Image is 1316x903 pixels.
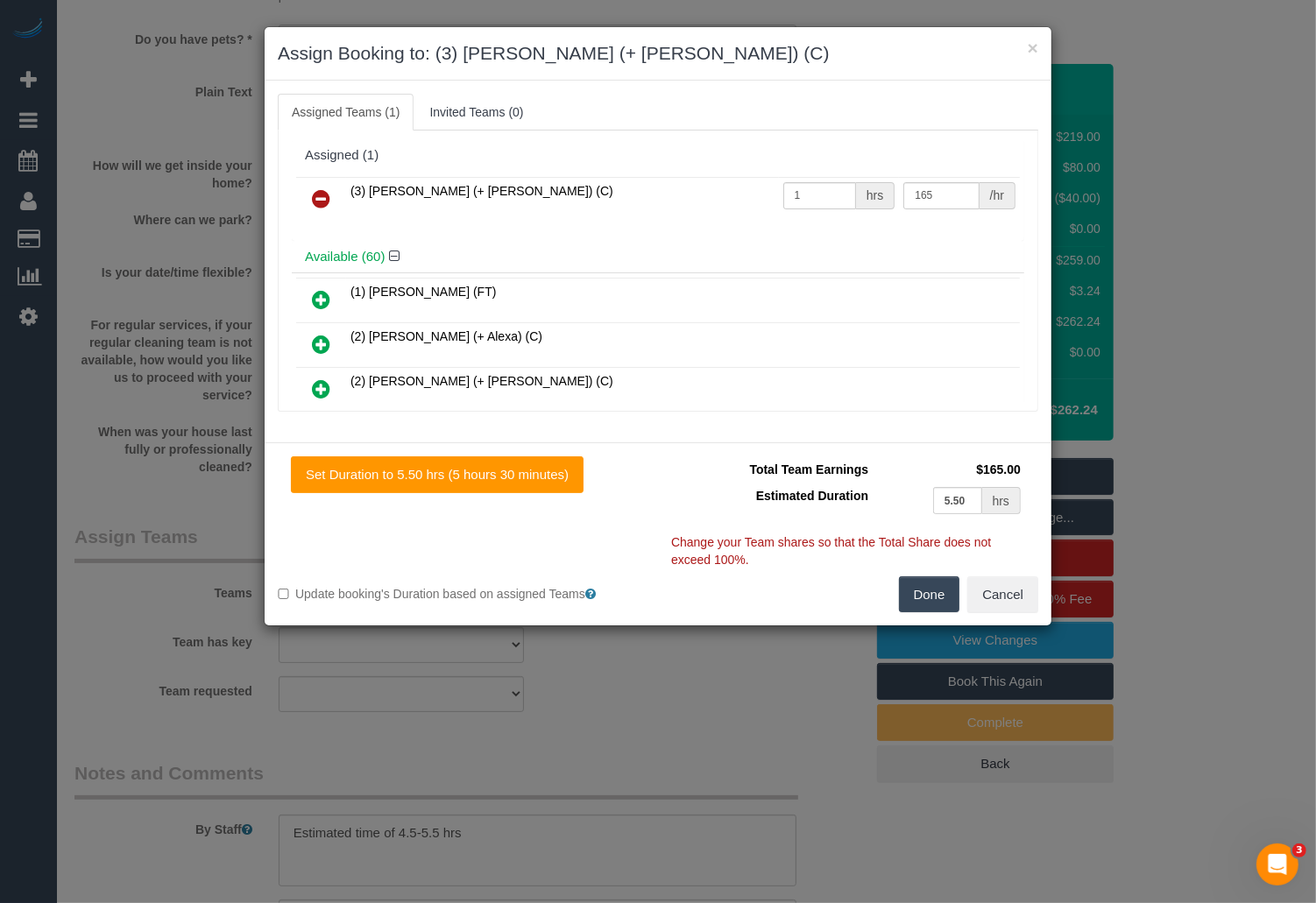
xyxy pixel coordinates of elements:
[415,94,537,131] a: Invited Teams (0)
[305,250,1011,265] h4: Available (60)
[350,329,542,343] span: (2) [PERSON_NAME] (+ Alexa) (C)
[873,456,1025,483] td: $165.00
[350,285,496,299] span: (1) [PERSON_NAME] (FT)
[350,374,613,388] span: (2) [PERSON_NAME] (+ [PERSON_NAME]) (C)
[1292,843,1306,857] span: 3
[278,585,645,603] label: Update booking's Duration based on assigned Teams
[278,40,1038,67] h3: Assign Booking to: (3) [PERSON_NAME] (+ [PERSON_NAME]) (C)
[278,94,414,131] a: Assigned Teams (1)
[671,456,873,483] td: Total Team Earnings
[756,489,868,503] span: Estimated Duration
[305,148,1011,163] div: Assigned (1)
[899,576,960,613] button: Done
[1028,39,1038,57] button: ×
[856,182,895,209] div: hrs
[967,576,1038,613] button: Cancel
[1256,843,1298,885] iframe: Intercom live chat
[278,589,289,600] input: Update booking's Duration based on assigned Teams
[980,182,1015,209] div: /hr
[350,184,613,198] span: (3) [PERSON_NAME] (+ [PERSON_NAME]) (C)
[982,487,1021,514] div: hrs
[291,456,584,493] button: Set Duration to 5.50 hrs (5 hours 30 minutes)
